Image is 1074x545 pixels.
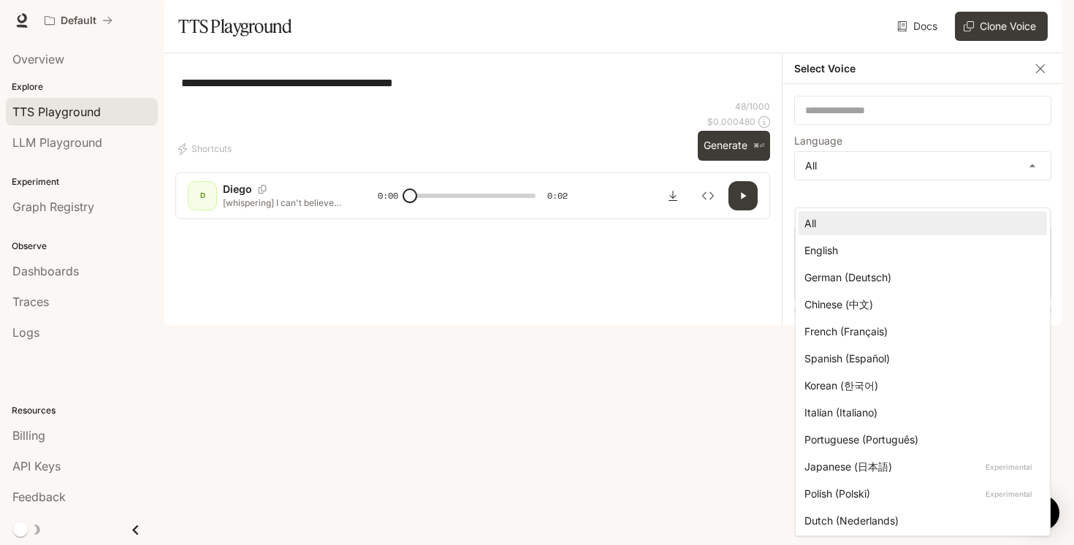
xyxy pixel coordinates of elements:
[804,486,1035,501] div: Polish (Polski)
[804,405,1035,420] div: Italian (Italiano)
[804,513,1035,528] div: Dutch (Nederlands)
[983,487,1035,500] p: Experimental
[804,297,1035,312] div: Chinese (中文)
[804,378,1035,393] div: Korean (한국어)
[804,351,1035,366] div: Spanish (Español)
[804,324,1035,339] div: French (Français)
[804,432,1035,447] div: Portuguese (Português)
[804,270,1035,285] div: German (Deutsch)
[804,243,1035,258] div: English
[804,459,1035,474] div: Japanese (日本語)
[804,216,1035,231] div: All
[983,460,1035,473] p: Experimental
